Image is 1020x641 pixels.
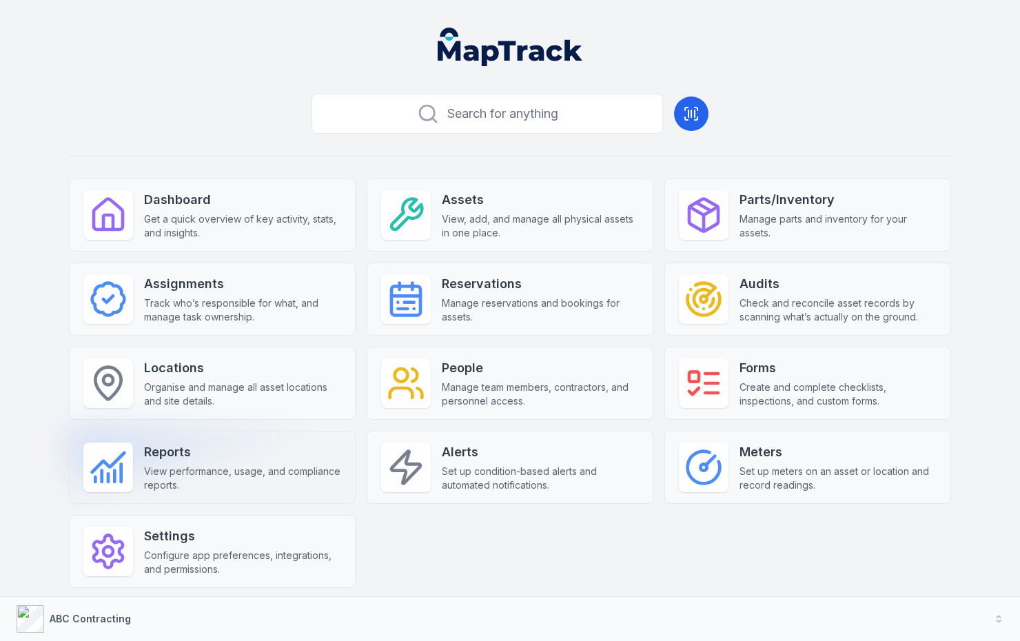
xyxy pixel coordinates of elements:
a: LocationsOrganise and manage all asset locations and site details. [69,347,356,420]
a: ReservationsManage reservations and bookings for assets. [367,263,653,336]
span: Track who’s responsible for what, and manage task ownership. [144,296,341,324]
span: Get a quick overview of key activity, stats, and insights. [144,212,341,240]
a: PeopleManage team members, contractors, and personnel access. [367,347,653,420]
span: Check and reconcile asset records by scanning what’s actually on the ground. [739,296,937,324]
strong: People [442,358,639,378]
span: Manage reservations and bookings for assets. [442,296,639,324]
span: Organise and manage all asset locations and site details. [144,380,341,408]
span: View, add, and manage all physical assets in one place. [442,212,639,240]
a: DashboardGet a quick overview of key activity, stats, and insights. [69,179,356,252]
a: Parts/InventoryManage parts and inventory for your assets. [664,179,951,252]
strong: Reports [144,442,341,462]
a: AssetsView, add, and manage all physical assets in one place. [367,179,653,252]
span: Set up meters on an asset or location and record readings. [739,465,937,492]
span: Configure app preferences, integrations, and permissions. [144,549,341,576]
strong: Alerts [442,442,639,462]
strong: Reservations [442,274,639,294]
strong: Dashboard [144,190,341,210]
button: Search for anything [312,94,663,134]
a: SettingsConfigure app preferences, integrations, and permissions. [69,515,356,588]
strong: Meters [739,442,937,462]
strong: Parts/Inventory [739,190,937,210]
span: Manage parts and inventory for your assets. [739,212,937,240]
strong: Assets [442,190,639,210]
a: ReportsView performance, usage, and compliance reports. [69,431,356,504]
span: Create and complete checklists, inspections, and custom forms. [739,380,937,408]
a: AssignmentsTrack who’s responsible for what, and manage task ownership. [69,263,356,336]
strong: Assignments [144,274,341,294]
strong: Locations [144,358,341,378]
strong: ABC Contracting [50,613,131,624]
span: View performance, usage, and compliance reports. [144,465,341,492]
span: Search for anything [447,104,558,123]
strong: Settings [144,527,341,546]
a: MetersSet up meters on an asset or location and record readings. [664,431,951,504]
a: FormsCreate and complete checklists, inspections, and custom forms. [664,347,951,420]
strong: Forms [739,358,937,378]
span: Set up condition-based alerts and automated notifications. [442,465,639,492]
nav: Global [416,28,604,66]
span: Manage team members, contractors, and personnel access. [442,380,639,408]
a: AlertsSet up condition-based alerts and automated notifications. [367,431,653,504]
strong: Audits [739,274,937,294]
a: AuditsCheck and reconcile asset records by scanning what’s actually on the ground. [664,263,951,336]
